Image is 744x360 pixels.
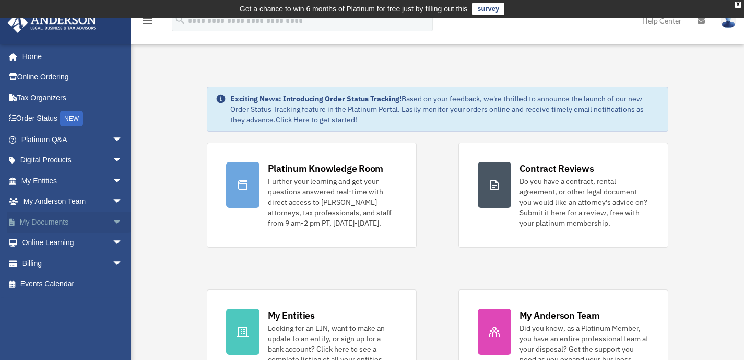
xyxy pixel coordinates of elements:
div: Get a chance to win 6 months of Platinum for free just by filling out this [240,3,468,15]
a: My Documentsarrow_drop_down [7,212,138,233]
a: menu [141,18,153,27]
span: arrow_drop_down [112,253,133,274]
div: Platinum Knowledge Room [268,162,384,175]
img: User Pic [721,13,736,28]
span: arrow_drop_down [112,212,133,233]
a: Online Ordering [7,67,138,88]
a: Platinum Q&Aarrow_drop_down [7,129,138,150]
div: My Anderson Team [519,309,600,322]
div: Do you have a contract, rental agreement, or other legal document you would like an attorney's ad... [519,176,649,228]
a: Tax Organizers [7,87,138,108]
div: Based on your feedback, we're thrilled to announce the launch of our new Order Status Tracking fe... [230,94,659,125]
div: close [735,2,741,8]
a: Events Calendar [7,274,138,295]
div: Contract Reviews [519,162,594,175]
a: Online Learningarrow_drop_down [7,233,138,253]
a: Click Here to get started! [276,115,357,124]
span: arrow_drop_down [112,233,133,254]
a: My Anderson Teamarrow_drop_down [7,191,138,212]
a: Billingarrow_drop_down [7,253,138,274]
a: My Entitiesarrow_drop_down [7,170,138,191]
img: Anderson Advisors Platinum Portal [5,13,99,33]
div: NEW [60,111,83,126]
a: Contract Reviews Do you have a contract, rental agreement, or other legal document you would like... [458,143,668,248]
div: My Entities [268,309,315,322]
a: Platinum Knowledge Room Further your learning and get your questions answered real-time with dire... [207,143,417,248]
i: menu [141,15,153,27]
a: survey [472,3,504,15]
a: Order StatusNEW [7,108,138,130]
span: arrow_drop_down [112,129,133,150]
a: Digital Productsarrow_drop_down [7,150,138,171]
span: arrow_drop_down [112,191,133,213]
div: Further your learning and get your questions answered real-time with direct access to [PERSON_NAM... [268,176,397,228]
i: search [174,14,186,26]
a: Home [7,46,133,67]
span: arrow_drop_down [112,150,133,171]
strong: Exciting News: Introducing Order Status Tracking! [230,94,401,103]
span: arrow_drop_down [112,170,133,192]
